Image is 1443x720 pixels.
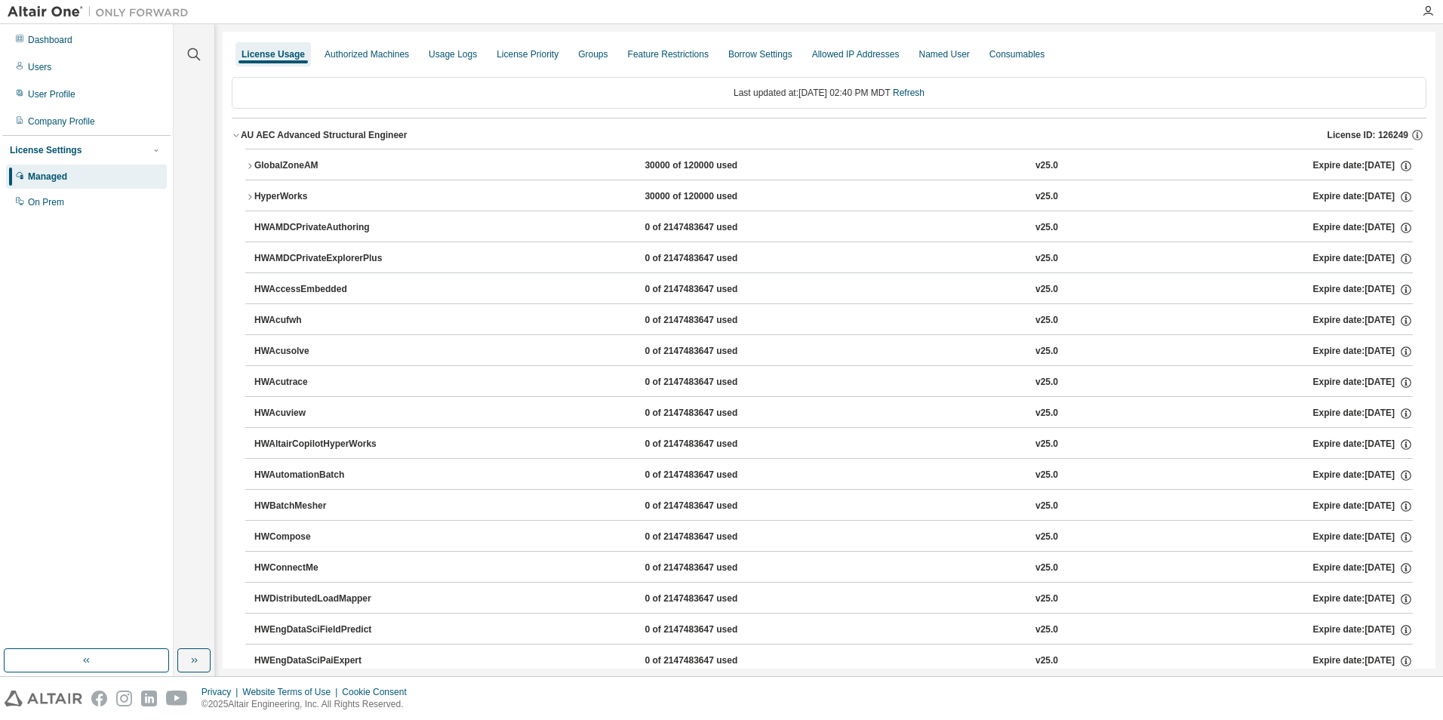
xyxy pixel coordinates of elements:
div: HWAcufwh [254,314,390,328]
div: License Usage [242,48,305,60]
div: Expire date: [DATE] [1312,562,1412,575]
button: HWAMDCPrivateExplorerPlus0 of 2147483647 usedv25.0Expire date:[DATE] [254,242,1413,275]
div: Expire date: [DATE] [1312,283,1412,297]
div: HWAutomationBatch [254,469,390,482]
div: v25.0 [1035,190,1058,204]
div: Usage Logs [429,48,477,60]
div: 0 of 2147483647 used [645,252,780,266]
div: v25.0 [1035,469,1058,482]
div: Cookie Consent [342,686,415,698]
div: v25.0 [1035,221,1058,235]
img: altair_logo.svg [5,691,82,706]
div: Expire date: [DATE] [1312,469,1412,482]
div: License Priority [497,48,558,60]
div: HWAccessEmbedded [254,283,390,297]
button: HWAcusolve0 of 2147483647 usedv25.0Expire date:[DATE] [254,335,1413,368]
button: HWEngDataSciFieldPredict0 of 2147483647 usedv25.0Expire date:[DATE] [254,614,1413,647]
div: HWAcuview [254,407,390,420]
div: 0 of 2147483647 used [645,500,780,513]
div: Expire date: [DATE] [1312,252,1412,266]
div: Expire date: [DATE] [1312,531,1412,544]
div: v25.0 [1035,623,1058,637]
div: Expire date: [DATE] [1312,159,1412,173]
button: HWEngDataSciPaiExpert0 of 2147483647 usedv25.0Expire date:[DATE] [254,645,1413,678]
div: 0 of 2147483647 used [645,654,780,668]
div: v25.0 [1035,159,1058,173]
div: 0 of 2147483647 used [645,376,780,389]
div: v25.0 [1035,376,1058,389]
div: Expire date: [DATE] [1312,314,1412,328]
button: HWDistributedLoadMapper0 of 2147483647 usedv25.0Expire date:[DATE] [254,583,1413,616]
div: 0 of 2147483647 used [645,623,780,637]
div: v25.0 [1035,345,1058,358]
div: HyperWorks [254,190,390,204]
button: HyperWorks30000 of 120000 usedv25.0Expire date:[DATE] [245,180,1413,214]
div: HWAcusolve [254,345,390,358]
button: HWAltairCopilotHyperWorks0 of 2147483647 usedv25.0Expire date:[DATE] [254,428,1413,461]
div: 0 of 2147483647 used [645,531,780,544]
img: instagram.svg [116,691,132,706]
div: Borrow Settings [728,48,792,60]
div: Expire date: [DATE] [1312,592,1412,606]
div: 0 of 2147483647 used [645,221,780,235]
div: 0 of 2147483647 used [645,314,780,328]
button: HWAcutrace0 of 2147483647 usedv25.0Expire date:[DATE] [254,366,1413,399]
div: v25.0 [1035,500,1058,513]
div: Expire date: [DATE] [1312,376,1412,389]
div: 0 of 2147483647 used [645,438,780,451]
div: 0 of 2147483647 used [645,283,780,297]
button: HWCompose0 of 2147483647 usedv25.0Expire date:[DATE] [254,521,1413,554]
button: GlobalZoneAM30000 of 120000 usedv25.0Expire date:[DATE] [245,149,1413,183]
button: HWAcufwh0 of 2147483647 usedv25.0Expire date:[DATE] [254,304,1413,337]
div: v25.0 [1035,314,1058,328]
div: Authorized Machines [325,48,409,60]
div: Allowed IP Addresses [812,48,900,60]
div: Groups [578,48,608,60]
div: v25.0 [1035,562,1058,575]
div: Expire date: [DATE] [1312,190,1412,204]
div: License Settings [10,144,82,156]
button: HWAMDCPrivateAuthoring0 of 2147483647 usedv25.0Expire date:[DATE] [254,211,1413,245]
button: HWAutomationBatch0 of 2147483647 usedv25.0Expire date:[DATE] [254,459,1413,492]
div: v25.0 [1035,283,1058,297]
div: Last updated at: [DATE] 02:40 PM MDT [232,77,1426,109]
button: HWBatchMesher0 of 2147483647 usedv25.0Expire date:[DATE] [254,490,1413,523]
div: v25.0 [1035,654,1058,668]
img: facebook.svg [91,691,107,706]
div: HWAMDCPrivateAuthoring [254,221,390,235]
div: HWAcutrace [254,376,390,389]
div: On Prem [28,196,64,208]
div: Dashboard [28,34,72,46]
div: 0 of 2147483647 used [645,469,780,482]
div: v25.0 [1035,531,1058,544]
img: Altair One [8,5,196,20]
div: HWBatchMesher [254,500,390,513]
div: HWAltairCopilotHyperWorks [254,438,390,451]
img: youtube.svg [166,691,188,706]
div: HWAMDCPrivateExplorerPlus [254,252,390,266]
div: Expire date: [DATE] [1312,500,1412,513]
div: AU AEC Advanced Structural Engineer [241,129,408,141]
div: 30000 of 120000 used [645,159,780,173]
div: Expire date: [DATE] [1312,345,1412,358]
div: Named User [918,48,969,60]
div: Managed [28,171,67,183]
div: HWCompose [254,531,390,544]
button: AU AEC Advanced Structural EngineerLicense ID: 126249 [232,118,1426,152]
div: Company Profile [28,115,95,128]
button: HWConnectMe0 of 2147483647 usedv25.0Expire date:[DATE] [254,552,1413,585]
div: Consumables [989,48,1045,60]
p: © 2025 Altair Engineering, Inc. All Rights Reserved. [202,698,416,711]
span: License ID: 126249 [1328,129,1408,141]
div: 0 of 2147483647 used [645,407,780,420]
div: v25.0 [1035,407,1058,420]
div: v25.0 [1035,438,1058,451]
a: Refresh [893,88,925,98]
img: linkedin.svg [141,691,157,706]
div: 0 of 2147483647 used [645,345,780,358]
button: HWAccessEmbedded0 of 2147483647 usedv25.0Expire date:[DATE] [254,273,1413,306]
div: HWEngDataSciFieldPredict [254,623,390,637]
div: GlobalZoneAM [254,159,390,173]
div: 0 of 2147483647 used [645,562,780,575]
div: Expire date: [DATE] [1312,654,1412,668]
